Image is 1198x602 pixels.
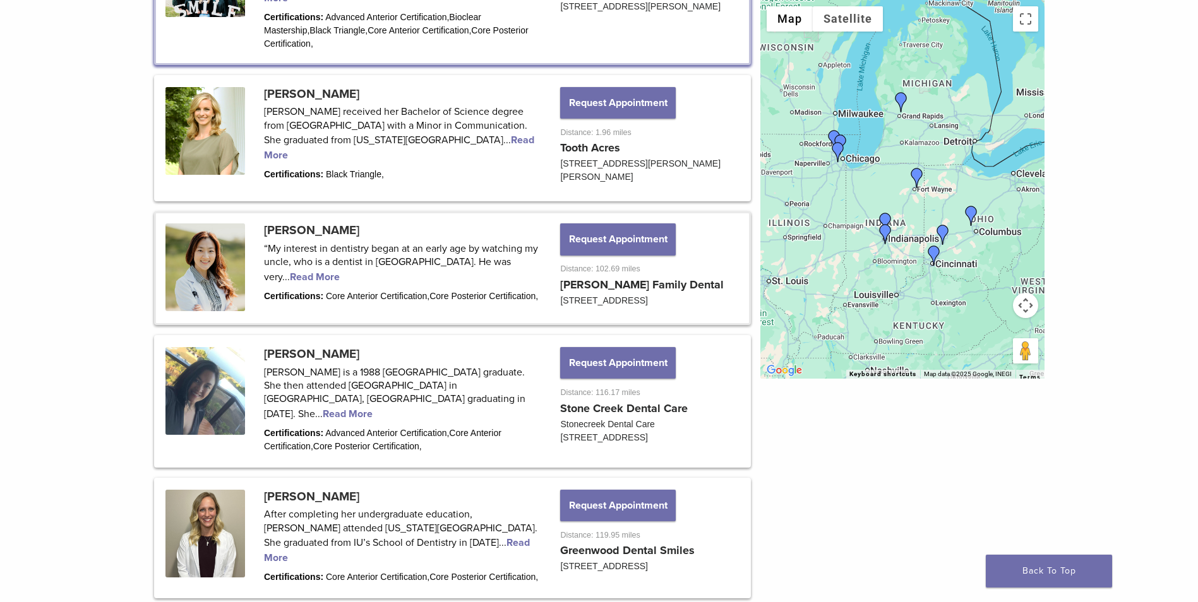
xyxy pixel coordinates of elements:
span: Map data ©2025 Google, INEGI [924,370,1012,377]
div: Dr. Angela Arlinghaus [924,245,944,266]
button: Request Appointment [560,223,675,255]
div: Dr. Margaret Radziszewski [828,142,848,162]
img: Google [764,362,805,379]
button: Keyboard shortcuts [849,370,916,379]
div: Dr. Alyssa Fisher [907,168,927,188]
div: Dr. Anna McGuire [933,225,953,245]
div: Dr. Jillian Samela [875,224,896,244]
div: Dr. Mansi Raina [830,134,851,155]
button: Toggle fullscreen view [1013,6,1038,32]
div: Dr. Urszula Firlik [891,92,911,112]
a: Back To Top [986,555,1112,587]
a: Open this area in Google Maps (opens a new window) [764,362,805,379]
a: Terms (opens in new tab) [1019,374,1041,381]
button: Show satellite imagery [813,6,883,32]
div: Dr. Jiyun Thompson [875,213,896,233]
button: Map camera controls [1013,293,1038,318]
button: Drag Pegman onto the map to open Street View [1013,338,1038,363]
button: Request Appointment [560,87,675,119]
div: Joana Tylman [824,130,844,150]
div: LegacyFamilyDental [961,206,981,226]
button: Show street map [767,6,813,32]
button: Request Appointment [560,347,675,379]
button: Request Appointment [560,490,675,521]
